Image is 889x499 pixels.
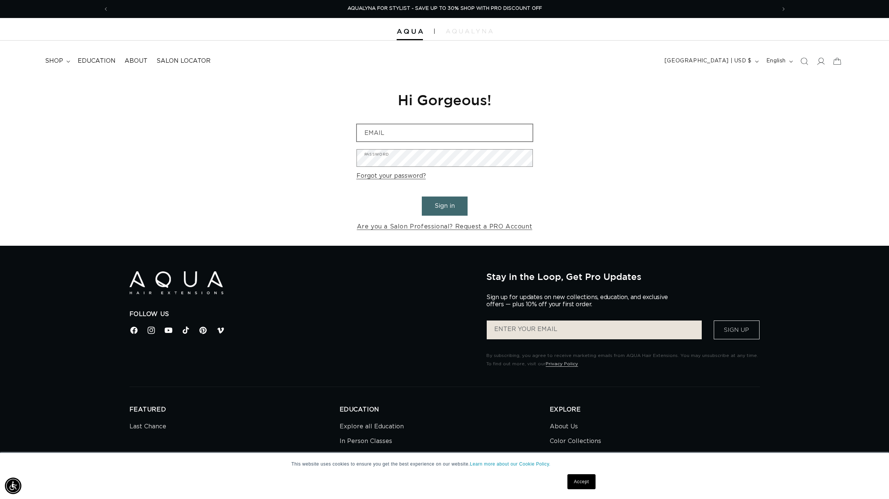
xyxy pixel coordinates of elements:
[340,421,404,434] a: Explore all Education
[550,406,760,414] h2: EXPLORE
[78,57,116,65] span: Education
[129,310,475,318] h2: Follow Us
[766,57,786,65] span: English
[156,57,211,65] span: Salon Locator
[796,53,812,70] summary: Search
[340,406,550,414] h2: EDUCATION
[550,434,601,449] a: Color Collections
[546,361,578,366] a: Privacy Policy
[357,124,532,141] input: Email
[73,53,120,70] a: Education
[422,197,468,216] button: Sign in
[129,406,340,414] h2: FEATURED
[120,53,152,70] a: About
[486,352,760,368] p: By subscribing, you agree to receive marketing emails from AQUA Hair Extensions. You may unsubscr...
[550,421,578,434] a: About Us
[5,478,21,494] div: Accessibility Menu
[486,294,674,308] p: Sign up for updates on new collections, education, and exclusive offers — plus 10% off your first...
[129,271,223,294] img: Aqua Hair Extensions
[98,2,114,16] button: Previous announcement
[357,171,426,181] a: Forgot your password?
[470,461,551,467] a: Learn more about our Cookie Policy.
[292,461,598,467] p: This website uses cookies to ensure you get the best experience on our website.
[340,449,384,463] a: Virtual Classes
[129,421,166,434] a: Last Chance
[660,54,762,68] button: [GEOGRAPHIC_DATA] | USD $
[487,321,701,339] input: ENTER YOUR EMAIL
[787,418,889,499] iframe: Chat Widget
[665,57,752,65] span: [GEOGRAPHIC_DATA] | USD $
[775,2,792,16] button: Next announcement
[486,271,760,282] h2: Stay in the Loop, Get Pro Updates
[357,221,532,232] a: Are you a Salon Professional? Request a PRO Account
[41,53,73,70] summary: shop
[397,29,423,34] img: Aqua Hair Extensions
[357,91,533,109] h1: Hi Gorgeous!
[550,449,621,463] a: Hair Extension Systems
[714,321,760,339] button: Sign Up
[340,434,392,449] a: In Person Classes
[446,29,493,33] img: aqualyna.com
[762,54,796,68] button: English
[347,6,542,11] span: AQUALYNA FOR STYLIST - SAVE UP TO 30% SHOP WITH PRO DISCOUNT OFF
[125,57,147,65] span: About
[45,57,63,65] span: shop
[152,53,215,70] a: Salon Locator
[567,474,595,489] a: Accept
